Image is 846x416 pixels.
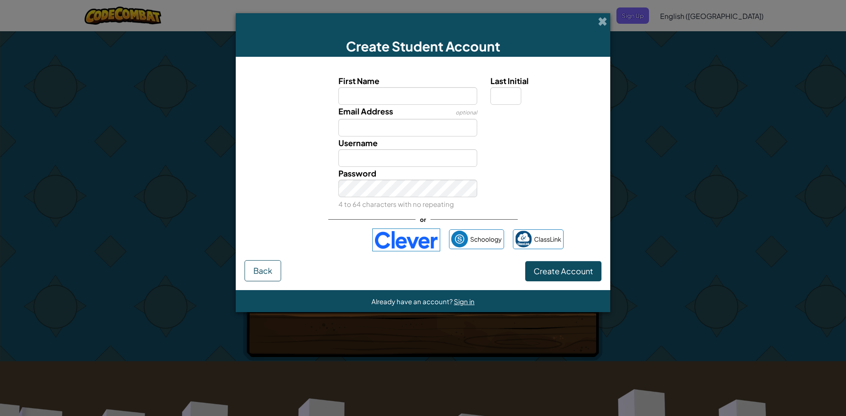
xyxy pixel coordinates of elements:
[416,213,430,226] span: or
[338,200,454,208] small: 4 to 64 characters with no repeating
[451,231,468,247] img: schoology.png
[278,230,368,250] iframe: Sign in with Google Button
[470,233,502,246] span: Schoology
[454,297,475,306] a: Sign in
[245,260,281,281] button: Back
[371,297,454,306] span: Already have an account?
[456,109,477,116] span: optional
[515,231,532,247] img: classlink-logo-small.png
[372,228,440,251] img: clever-logo-blue.png
[253,265,272,276] span: Back
[525,261,601,281] button: Create Account
[338,106,393,116] span: Email Address
[490,76,529,86] span: Last Initial
[534,233,561,246] span: ClassLink
[346,38,500,55] span: Create Student Account
[534,266,593,276] span: Create Account
[338,76,379,86] span: First Name
[338,138,378,148] span: Username
[338,168,376,178] span: Password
